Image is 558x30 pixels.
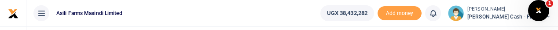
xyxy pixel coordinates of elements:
small: [PERSON_NAME] [467,6,551,13]
li: Wallet ballance [317,5,378,21]
span: UGX 38,432,282 [327,9,367,18]
a: Add money [378,9,422,16]
li: Toup your wallet [378,6,422,21]
a: logo-small logo-large logo-large [8,10,18,16]
img: logo-small [8,8,18,19]
a: profile-user [PERSON_NAME] [PERSON_NAME] Cash - Finance [448,5,551,21]
span: Add money [378,6,422,21]
span: Asili Farms Masindi Limited [53,9,126,17]
span: [PERSON_NAME] Cash - Finance [467,13,551,21]
a: UGX 38,432,282 [320,5,374,21]
img: profile-user [448,5,464,21]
